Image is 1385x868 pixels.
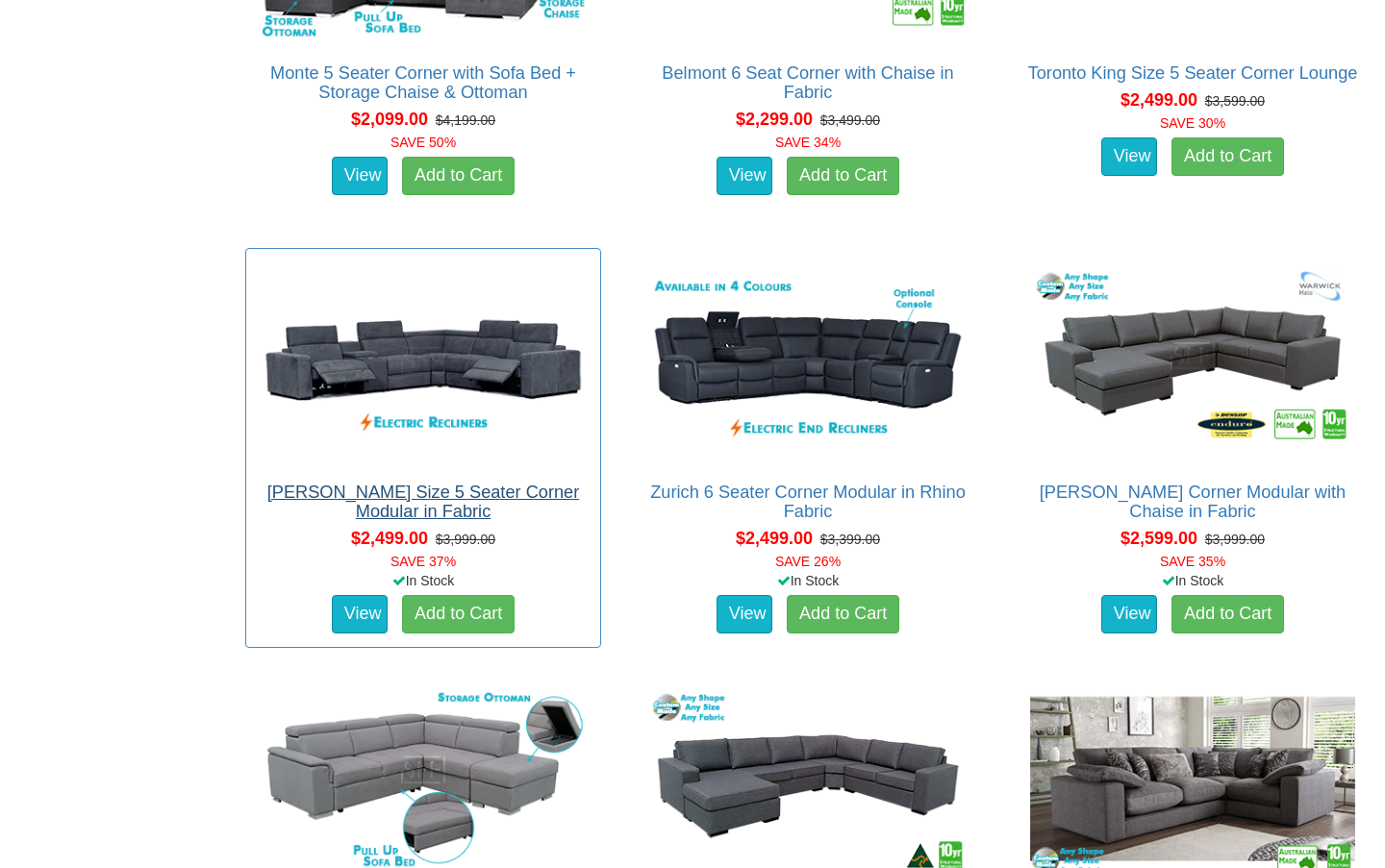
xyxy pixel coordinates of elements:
div: In Stock [241,571,605,590]
a: Add to Cart [1171,595,1284,633]
div: In Stock [626,571,990,590]
a: View [717,595,772,633]
a: Zurich 6 Seater Corner Modular in Rhino Fabric [650,483,966,521]
span: $2,299.00 [736,110,813,129]
del: $3,499.00 [820,112,880,128]
del: $3,399.00 [820,532,880,547]
div: In Stock [1011,571,1374,590]
del: $3,999.00 [1205,532,1265,547]
a: Add to Cart [402,595,515,633]
img: Zurich 6 Seater Corner Modular in Rhino Fabric [641,259,975,463]
a: View [1101,595,1157,633]
a: Toronto King Size 5 Seater Corner Lounge [1028,63,1358,83]
img: Marlow King Size 5 Seater Corner Modular in Fabric [256,259,591,463]
a: Add to Cart [787,157,899,195]
font: SAVE 37% [390,554,456,569]
a: View [332,595,388,633]
del: $3,999.00 [436,532,495,547]
font: SAVE 30% [1160,115,1225,131]
font: SAVE 35% [1160,554,1225,569]
a: Belmont 6 Seat Corner with Chaise in Fabric [662,63,953,102]
a: Monte 5 Seater Corner with Sofa Bed + Storage Chaise & Ottoman [270,63,576,102]
font: SAVE 34% [775,135,841,150]
a: View [717,157,772,195]
span: $2,599.00 [1121,529,1197,548]
a: [PERSON_NAME] Size 5 Seater Corner Modular in Fabric [267,483,579,521]
del: $4,199.00 [436,112,495,128]
font: SAVE 50% [390,135,456,150]
span: $2,499.00 [736,529,813,548]
a: View [332,157,388,195]
span: $2,099.00 [351,110,428,129]
a: Add to Cart [787,595,899,633]
del: $3,599.00 [1205,93,1265,109]
a: [PERSON_NAME] Corner Modular with Chaise in Fabric [1040,483,1346,521]
a: Add to Cart [402,157,515,195]
a: Add to Cart [1171,137,1284,176]
a: View [1101,137,1157,176]
span: $2,499.00 [1121,90,1197,110]
font: SAVE 26% [775,554,841,569]
img: Morton Corner Modular with Chaise in Fabric [1025,259,1360,463]
span: $2,499.00 [351,529,428,548]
